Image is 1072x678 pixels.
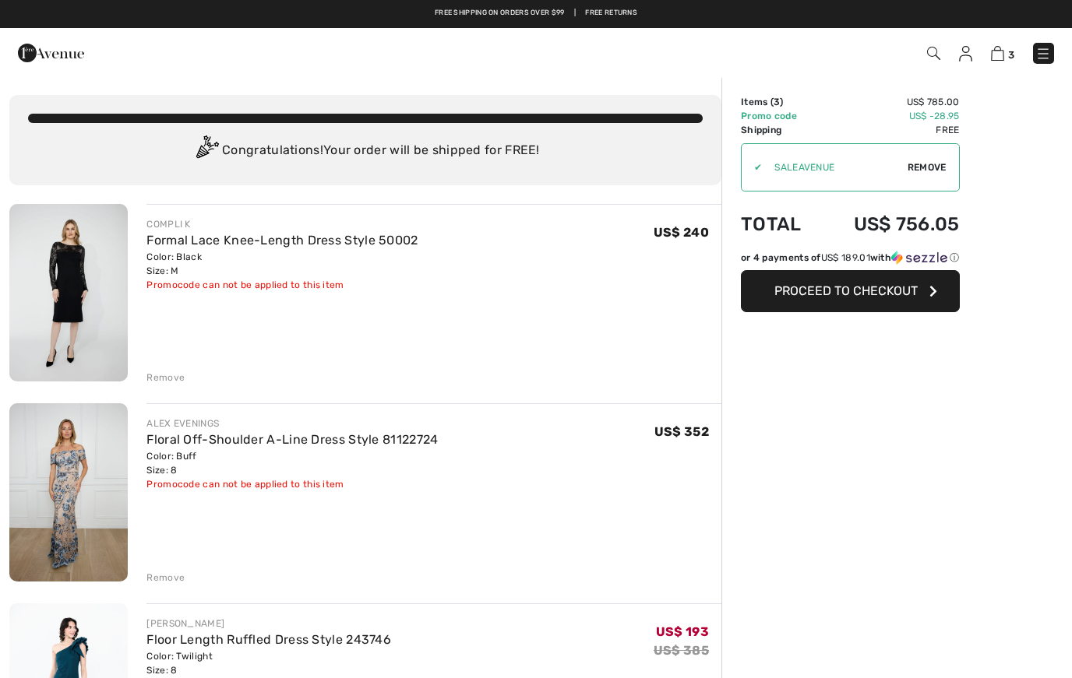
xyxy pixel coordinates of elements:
div: ✔ [742,160,762,174]
a: 3 [991,44,1014,62]
img: Formal Lace Knee-Length Dress Style 50002 [9,204,128,381]
span: US$ 193 [656,624,709,639]
span: 3 [1008,49,1014,61]
td: Free [820,123,960,137]
div: Remove [146,371,185,385]
span: US$ 352 [654,424,709,439]
span: 3 [774,97,780,107]
span: Remove [908,160,947,174]
div: ALEX EVENINGS [146,416,438,430]
input: Promo code [762,144,908,191]
a: Floor Length Ruffled Dress Style 243746 [146,632,391,647]
span: Proceed to Checkout [774,283,918,298]
img: My Info [959,46,972,61]
a: Formal Lace Knee-Length Dress Style 50002 [146,233,418,248]
td: US$ -28.95 [820,109,960,123]
s: US$ 385 [654,643,709,658]
a: 1ère Avenue [18,44,84,59]
div: Color: Buff Size: 8 [146,449,438,477]
a: Free shipping on orders over $99 [435,8,565,19]
span: US$ 240 [654,225,709,240]
img: Search [927,47,940,60]
div: or 4 payments ofUS$ 189.01withSezzle Click to learn more about Sezzle [741,251,960,270]
div: Remove [146,571,185,585]
td: Total [741,198,820,251]
td: US$ 785.00 [820,95,960,109]
img: Shopping Bag [991,46,1004,61]
div: Color: Black Size: M [146,250,418,278]
img: 1ère Avenue [18,37,84,69]
td: US$ 756.05 [820,198,960,251]
a: Free Returns [585,8,637,19]
div: Promocode can not be applied to this item [146,477,438,491]
img: Floral Off-Shoulder A-Line Dress Style 81122724 [9,403,128,581]
td: Shipping [741,123,820,137]
span: | [574,8,576,19]
img: Menu [1035,46,1051,61]
div: or 4 payments of with [741,251,960,265]
img: Sezzle [891,251,947,265]
div: [PERSON_NAME] [146,617,391,631]
a: Floral Off-Shoulder A-Line Dress Style 81122724 [146,432,438,447]
button: Proceed to Checkout [741,270,960,312]
div: COMPLI K [146,217,418,231]
span: US$ 189.01 [821,252,870,263]
div: Color: Twilight Size: 8 [146,649,391,677]
td: Promo code [741,109,820,123]
img: Congratulation2.svg [191,135,222,167]
div: Congratulations! Your order will be shipped for FREE! [28,135,703,167]
div: Promocode can not be applied to this item [146,278,418,292]
td: Items ( ) [741,95,820,109]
